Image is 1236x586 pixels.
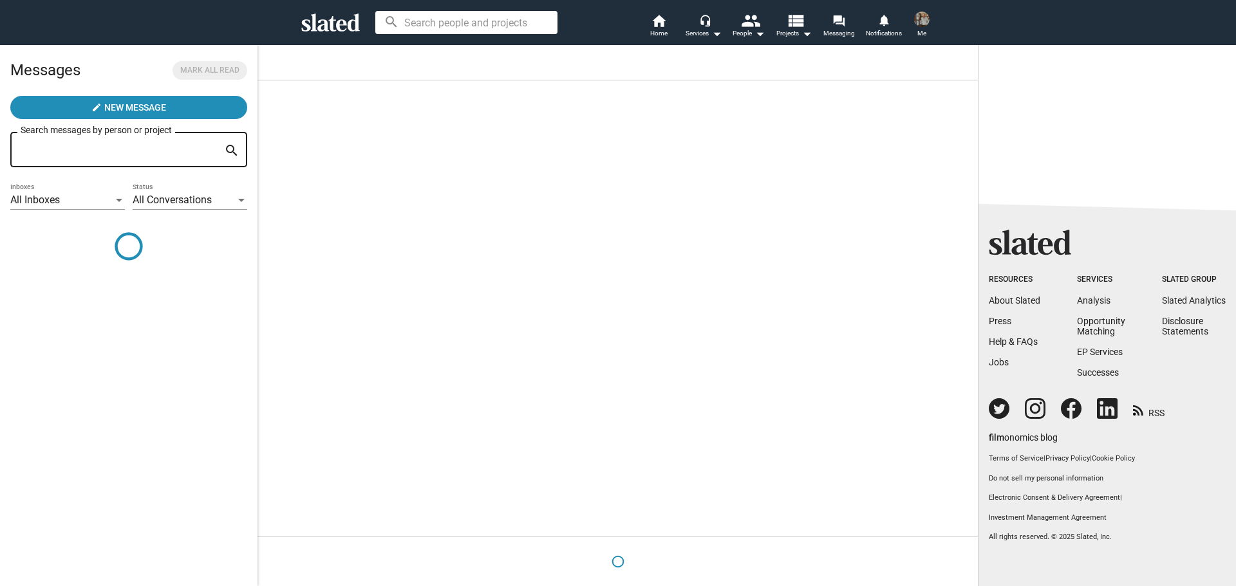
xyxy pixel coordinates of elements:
[861,13,906,41] a: Notifications
[10,194,60,206] span: All Inboxes
[989,513,1226,523] a: Investment Management Agreement
[1090,454,1092,462] span: |
[906,9,937,42] button: James WatsonMe
[1120,493,1122,502] span: |
[989,432,1004,443] span: film
[173,61,247,80] button: Mark all read
[866,26,902,41] span: Notifications
[816,13,861,41] a: Messaging
[1162,295,1226,306] a: Slated Analytics
[180,64,239,77] span: Mark all read
[989,357,1009,367] a: Jobs
[1077,295,1110,306] a: Analysis
[914,12,930,27] img: James Watson
[681,13,726,41] button: Services
[686,26,722,41] div: Services
[636,13,681,41] a: Home
[989,421,1058,444] a: filmonomics blog
[989,295,1040,306] a: About Slated
[91,102,102,113] mat-icon: create
[651,13,666,28] mat-icon: home
[733,26,765,41] div: People
[1077,347,1123,357] a: EP Services
[726,13,771,41] button: People
[709,26,724,41] mat-icon: arrow_drop_down
[989,275,1040,285] div: Resources
[786,11,805,30] mat-icon: view_list
[1045,454,1090,462] a: Privacy Policy
[699,14,711,26] mat-icon: headset_mic
[752,26,767,41] mat-icon: arrow_drop_down
[823,26,855,41] span: Messaging
[1077,367,1119,378] a: Successes
[133,194,212,206] span: All Conversations
[771,13,816,41] button: Projects
[650,26,668,41] span: Home
[1092,454,1135,462] a: Cookie Policy
[741,11,760,30] mat-icon: people
[799,26,814,41] mat-icon: arrow_drop_down
[989,533,1226,542] p: All rights reserved. © 2025 Slated, Inc.
[989,493,1120,502] a: Electronic Consent & Delivery Agreement
[989,454,1044,462] a: Terms of Service
[776,26,812,41] span: Projects
[989,336,1038,347] a: Help & FAQs
[10,96,247,119] button: New Message
[375,11,557,34] input: Search people and projects
[989,474,1226,484] button: Do not sell my personal information
[1044,454,1045,462] span: |
[1077,275,1125,285] div: Services
[1162,316,1208,336] a: DisclosureStatements
[832,14,845,26] mat-icon: forum
[104,96,166,119] span: New Message
[989,316,1011,326] a: Press
[877,14,890,26] mat-icon: notifications
[1133,399,1165,419] a: RSS
[1162,275,1226,285] div: Slated Group
[224,141,239,161] mat-icon: search
[10,55,80,86] h2: Messages
[917,26,926,41] span: Me
[1077,316,1125,336] a: OpportunityMatching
